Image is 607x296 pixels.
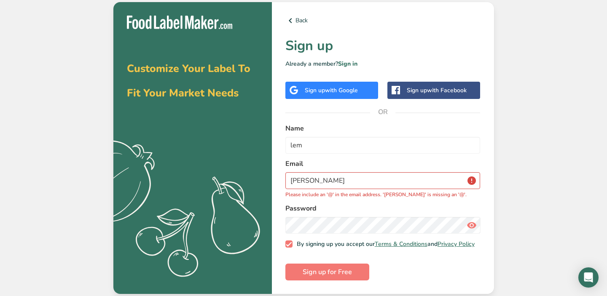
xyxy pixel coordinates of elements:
span: OR [370,99,395,125]
div: Open Intercom Messenger [578,267,599,288]
input: email@example.com [285,172,481,189]
span: with Google [325,86,358,94]
span: with Facebook [427,86,467,94]
a: Sign in [338,60,357,68]
label: Email [285,159,481,169]
label: Password [285,203,481,213]
span: Sign up for Free [303,267,352,277]
h1: Sign up [285,36,481,56]
button: Sign up for Free [285,264,369,280]
input: John Doe [285,137,481,154]
div: Sign up [305,86,358,95]
p: Already a member? [285,59,481,68]
span: By signing up you accept our and [293,240,475,248]
img: Food Label Maker [127,16,232,29]
a: Privacy Policy [438,240,475,248]
span: Customize Your Label To Fit Your Market Needs [127,61,250,100]
div: Sign up [407,86,467,95]
label: Name [285,123,481,133]
p: Please include an '@' in the email address. '[PERSON_NAME]' is missing an '@'. [285,191,481,198]
a: Back [285,16,481,26]
a: Terms & Conditions [375,240,427,248]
